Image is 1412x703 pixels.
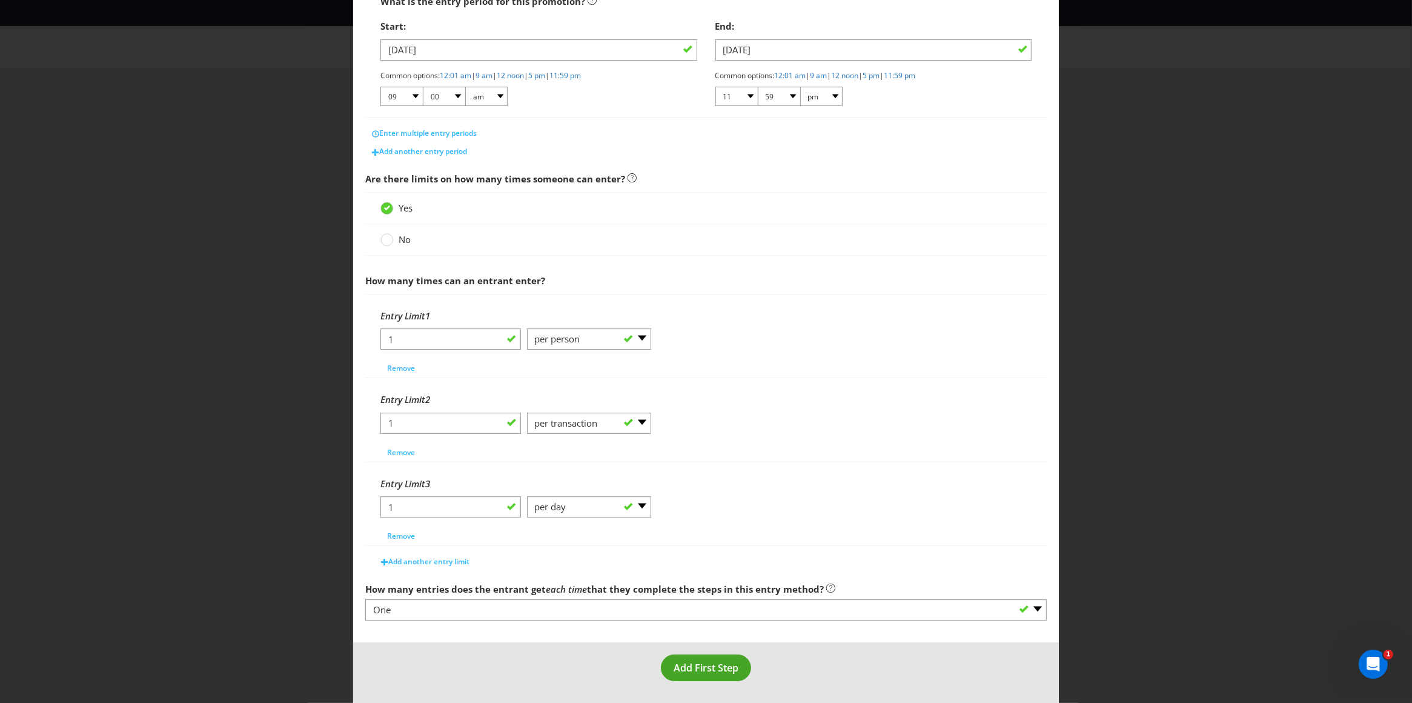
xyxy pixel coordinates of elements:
span: | [806,70,810,81]
span: | [492,70,497,81]
span: No [399,233,411,245]
a: 12:01 am [775,70,806,81]
a: 12 noon [497,70,524,81]
button: Add another entry limit [374,553,476,571]
div: End: [715,14,1032,39]
button: Remove [380,359,422,378]
span: 2 [425,393,430,405]
button: Add another entry period [365,142,474,161]
a: 11:59 pm [549,70,581,81]
span: Remove [387,531,415,541]
span: 1 [1384,650,1393,659]
span: | [545,70,549,81]
span: | [471,70,476,81]
span: 3 [425,478,430,490]
a: 11:59 pm [884,70,916,81]
span: | [827,70,832,81]
span: How many entries does the entrant get [365,583,546,595]
input: DD/MM/YY [380,39,697,61]
div: Start: [380,14,697,39]
a: 12:01 am [440,70,471,81]
span: Add another entry limit [388,556,469,567]
span: Entry Limit [380,478,425,490]
button: Remove [380,527,422,545]
a: 5 pm [863,70,880,81]
span: that they complete the steps in this entry method? [587,583,824,595]
button: Add First Step [661,655,751,682]
a: 5 pm [528,70,545,81]
button: Enter multiple entry periods [365,124,483,142]
span: Add First Step [674,661,738,675]
span: | [524,70,528,81]
span: Add another entry period [379,146,467,156]
button: Remove [380,444,422,462]
input: DD/MM/YY [715,39,1032,61]
span: | [859,70,863,81]
iframe: Intercom live chat [1359,650,1388,679]
a: 9 am [476,70,492,81]
a: 12 noon [832,70,859,81]
span: Entry Limit [380,310,425,322]
span: | [880,70,884,81]
span: Common options: [715,70,775,81]
span: Are there limits on how many times someone can enter? [365,173,625,185]
span: Enter multiple entry periods [379,128,477,138]
a: 9 am [810,70,827,81]
em: each time [546,583,587,595]
span: Yes [399,202,413,214]
span: Remove [387,363,415,373]
span: Remove [387,447,415,458]
span: 1 [425,310,430,322]
span: How many times can an entrant enter? [365,275,545,287]
span: Entry Limit [380,393,425,405]
span: Common options: [380,70,440,81]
